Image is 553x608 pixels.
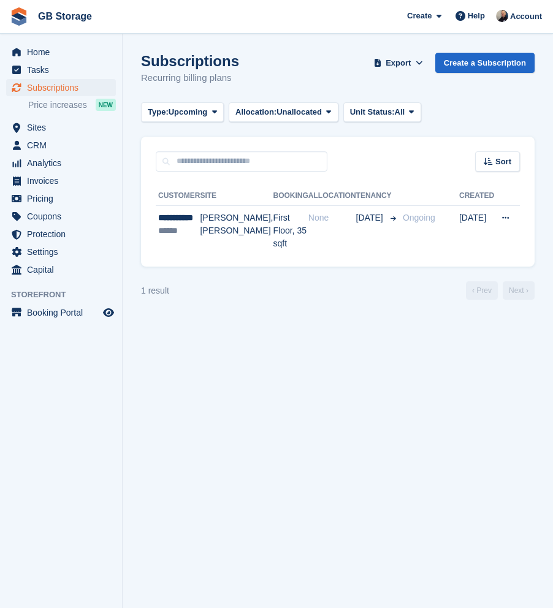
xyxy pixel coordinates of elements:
[496,10,508,22] img: Karl Walker
[273,205,308,257] td: First Floor, 35 sqft
[101,305,116,320] a: Preview store
[141,53,239,69] h1: Subscriptions
[459,186,494,206] th: Created
[276,106,322,118] span: Unallocated
[463,281,537,300] nav: Page
[141,284,169,297] div: 1 result
[156,186,200,206] th: Customer
[28,99,87,111] span: Price increases
[200,186,273,206] th: Site
[435,53,535,73] a: Create a Subscription
[148,106,169,118] span: Type:
[27,261,101,278] span: Capital
[27,304,101,321] span: Booking Portal
[28,98,116,112] a: Price increases NEW
[96,99,116,111] div: NEW
[141,71,239,85] p: Recurring billing plans
[200,205,273,257] td: [PERSON_NAME], [PERSON_NAME]
[27,172,101,189] span: Invoices
[27,190,101,207] span: Pricing
[27,226,101,243] span: Protection
[27,44,101,61] span: Home
[27,137,101,154] span: CRM
[6,190,116,207] a: menu
[6,172,116,189] a: menu
[6,119,116,136] a: menu
[495,156,511,168] span: Sort
[407,10,432,22] span: Create
[6,304,116,321] a: menu
[6,243,116,260] a: menu
[10,7,28,26] img: stora-icon-8386f47178a22dfd0bd8f6a31ec36ba5ce8667c1dd55bd0f319d3a0aa187defe.svg
[141,102,224,123] button: Type: Upcoming
[33,6,97,26] a: GB Storage
[6,79,116,96] a: menu
[6,61,116,78] a: menu
[27,154,101,172] span: Analytics
[395,106,405,118] span: All
[403,213,435,222] span: Ongoing
[273,186,308,206] th: Booking
[386,57,411,69] span: Export
[308,211,356,224] div: None
[308,186,356,206] th: Allocation
[27,208,101,225] span: Coupons
[6,226,116,243] a: menu
[27,119,101,136] span: Sites
[503,281,535,300] a: Next
[27,243,101,260] span: Settings
[235,106,276,118] span: Allocation:
[468,10,485,22] span: Help
[6,208,116,225] a: menu
[6,154,116,172] a: menu
[11,289,122,301] span: Storefront
[169,106,208,118] span: Upcoming
[466,281,498,300] a: Previous
[6,44,116,61] a: menu
[343,102,421,123] button: Unit Status: All
[6,261,116,278] a: menu
[350,106,395,118] span: Unit Status:
[356,186,398,206] th: Tenancy
[356,211,386,224] span: [DATE]
[510,10,542,23] span: Account
[459,205,494,257] td: [DATE]
[27,61,101,78] span: Tasks
[27,79,101,96] span: Subscriptions
[229,102,338,123] button: Allocation: Unallocated
[372,53,425,73] button: Export
[6,137,116,154] a: menu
